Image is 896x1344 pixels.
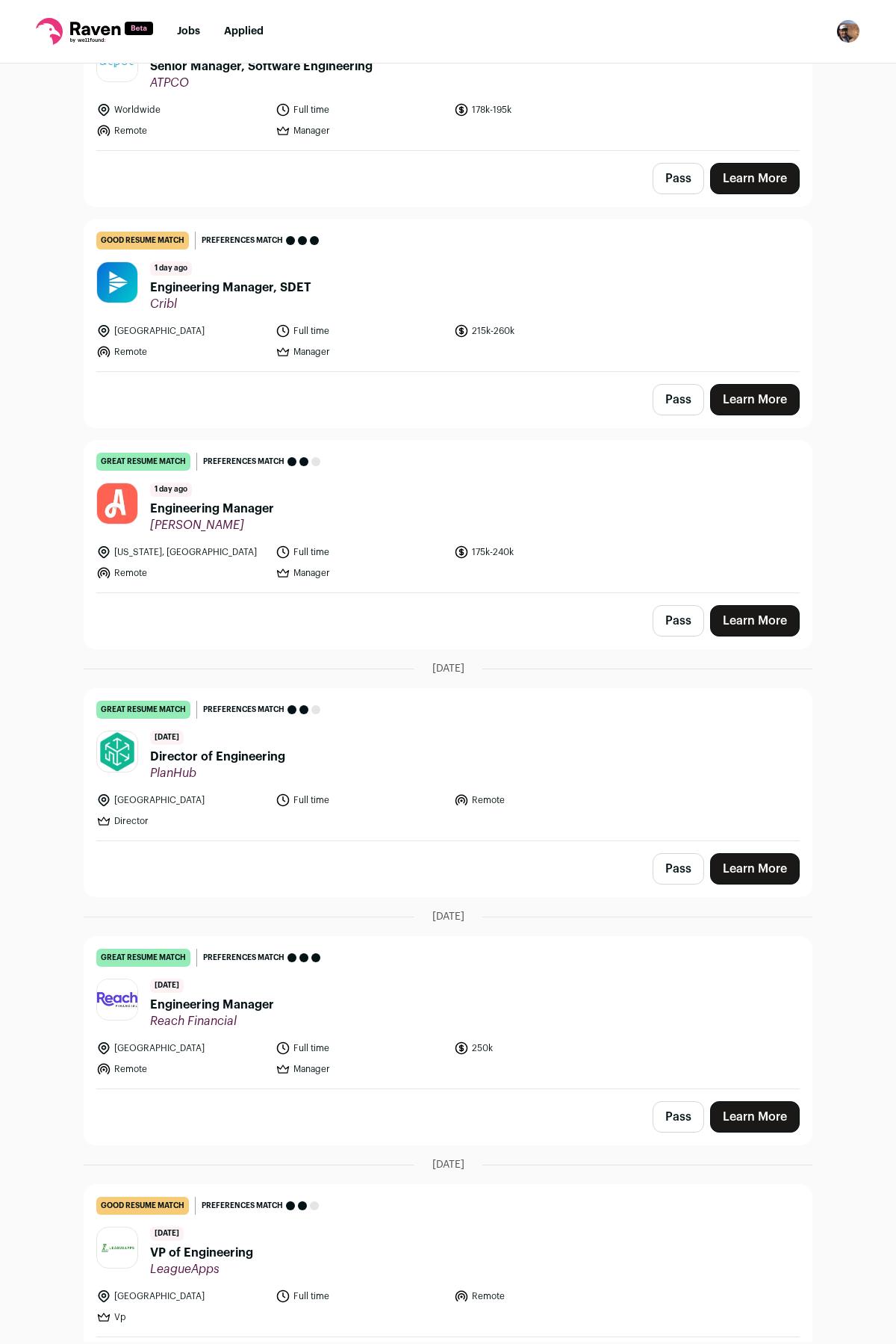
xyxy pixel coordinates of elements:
span: 1 day ago [150,261,192,276]
span: Preferences match [202,1198,283,1213]
span: ATPCO [150,75,373,90]
li: Full time [276,1041,446,1056]
li: Director [96,814,267,829]
button: Pass [653,163,704,194]
li: Manager [276,1062,446,1077]
span: Cribl [150,297,311,312]
button: Open dropdown [836,19,860,43]
li: Remote [454,1289,624,1304]
a: good resume match Preferences match [DATE] VP of Engineering LeagueApps [GEOGRAPHIC_DATA] Full ti... [84,1185,812,1337]
span: 1 day ago [150,483,192,497]
button: Pass [653,1101,704,1133]
div: great resume match [96,453,190,471]
li: [GEOGRAPHIC_DATA] [96,793,267,808]
button: Pass [653,384,704,415]
li: Full time [276,545,446,560]
li: 175k-240k [454,545,624,560]
div: good resume match [96,232,189,250]
li: [GEOGRAPHIC_DATA] [96,323,267,338]
li: 250k [454,1041,624,1056]
a: good resume match Preferences match 1 day ago Engineering Manager, SDET Cribl [GEOGRAPHIC_DATA] F... [84,220,812,371]
li: Remote [454,793,624,808]
span: Engineering Manager [150,500,274,518]
li: Manager [276,566,446,580]
img: 96347660c63476252a85b1fb2a7192472d8382e29de032b97d46f171e72ea497.jpg [97,979,137,1020]
span: Senior Manager, Software Engineering [150,58,373,75]
img: 1692421-medium_jpg [836,19,860,43]
span: VP of Engineering [150,1244,253,1262]
span: [PERSON_NAME] [150,518,274,533]
li: [US_STATE], [GEOGRAPHIC_DATA] [96,545,267,560]
li: Remote [96,566,267,580]
li: 215k-260k [454,323,624,338]
span: LeagueApps [150,1262,253,1277]
div: great resume match [96,949,190,967]
span: [DATE] [432,661,464,676]
span: [DATE] [150,731,184,745]
div: good resume match [96,1197,189,1215]
span: [DATE] [150,1227,184,1241]
img: ab3f35b3b1d04164f7f0d8fbf3578322ff169f74285319c6cb7bbc2fcf03e170.png [97,1232,137,1263]
img: 9706f518e01a7e39684bfad8991a5aa7f3301883c64dc999b7244c3c2002973b.jpg [97,483,137,524]
span: [DATE] [432,1157,464,1172]
a: Learn More [710,853,800,885]
li: [GEOGRAPHIC_DATA] [96,1041,267,1056]
li: Full time [276,793,446,808]
li: Manager [276,123,446,138]
span: PlanHub [150,766,285,781]
li: [GEOGRAPHIC_DATA] [96,1289,267,1304]
button: Pass [653,605,704,637]
li: Remote [96,123,267,138]
a: Learn More [710,163,800,194]
li: 178k-195k [454,102,624,117]
span: Preferences match [203,702,284,717]
span: Preferences match [203,454,284,469]
span: [DATE] [150,979,184,993]
span: Reach Financial [150,1014,274,1029]
span: Director of Engineering [150,748,285,766]
span: Preferences match [202,233,283,248]
a: Applied [224,26,264,37]
img: aac85fbee0fd35df2b1d7eceab885039613023d014bee40dd848814b3dafdff0.jpg [97,262,137,303]
li: Worldwide [96,102,267,117]
a: great resume match Preferences match [DATE] Director of Engineering PlanHub [GEOGRAPHIC_DATA] Ful... [84,689,812,840]
a: great resume match Preferences match 1 day ago Engineering Manager [PERSON_NAME] [US_STATE], [GEO... [84,441,812,592]
span: Preferences match [203,950,284,965]
div: great resume match [96,701,190,719]
li: Remote [96,344,267,359]
li: Full time [276,102,446,117]
li: Remote [96,1062,267,1077]
span: Engineering Manager, SDET [150,279,311,297]
li: Full time [276,1289,446,1304]
li: Vp [96,1310,267,1325]
button: Pass [653,853,704,885]
img: 461f474cf81a4b4f8d3931d903e0cd881584f12e4d216dc45f931ba0bb820d47.png [97,729,137,773]
a: Jobs [177,26,200,37]
span: Engineering Manager [150,996,274,1014]
a: great resume match Preferences match [DATE] Engineering Manager Reach Financial [GEOGRAPHIC_DATA]... [84,937,812,1088]
a: Learn More [710,1101,800,1133]
li: Full time [276,323,446,338]
li: Manager [276,344,446,359]
a: Learn More [710,605,800,637]
span: [DATE] [432,909,464,924]
a: Learn More [710,384,800,415]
